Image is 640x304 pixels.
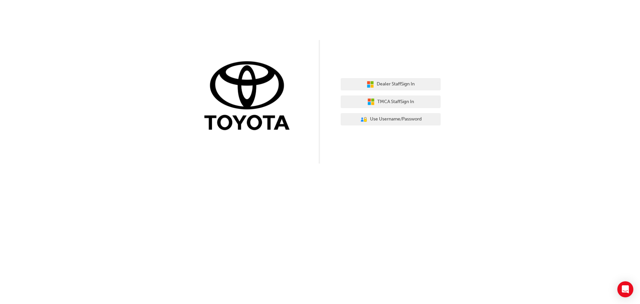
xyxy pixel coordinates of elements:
button: Dealer StaffSign In [341,78,441,91]
span: TMCA Staff Sign In [377,98,414,106]
img: Trak [199,60,299,133]
span: Use Username/Password [370,115,422,123]
button: Use Username/Password [341,113,441,126]
span: Dealer Staff Sign In [377,80,415,88]
button: TMCA StaffSign In [341,95,441,108]
div: Open Intercom Messenger [617,281,633,297]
